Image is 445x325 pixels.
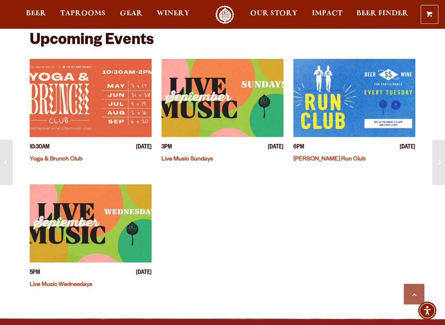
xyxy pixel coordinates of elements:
[157,10,190,17] span: Winery
[162,59,283,137] a: View event details
[30,282,92,288] a: Live Music Wednesdays
[30,59,152,137] a: View event details
[30,269,40,278] span: 5PM
[60,10,105,17] span: Taprooms
[268,144,283,152] span: [DATE]
[162,156,213,163] a: Live Music Sundays
[293,59,415,137] a: View event details
[245,5,303,24] a: Our Story
[120,10,143,17] span: Gear
[151,5,195,24] a: Winery
[21,5,52,24] a: Beer
[404,284,424,304] a: Scroll to top
[136,269,152,278] span: [DATE]
[356,10,408,17] span: Beer Finder
[418,302,436,320] div: Accessibility Menu
[351,5,414,24] a: Beer Finder
[55,5,111,24] a: Taprooms
[400,144,415,152] span: [DATE]
[30,184,152,262] a: View event details
[250,10,297,17] span: Our Story
[293,156,365,163] a: [PERSON_NAME] Run Club
[30,32,154,51] h2: Upcoming Events
[30,144,49,152] span: 10:30AM
[293,144,304,152] span: 6PM
[115,5,148,24] a: Gear
[26,10,46,17] span: Beer
[312,10,342,17] span: Impact
[30,156,82,163] a: Yoga & Brunch Club
[209,5,240,24] a: Odell Home
[162,144,172,152] span: 3PM
[136,144,152,152] span: [DATE]
[307,5,348,24] a: Impact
